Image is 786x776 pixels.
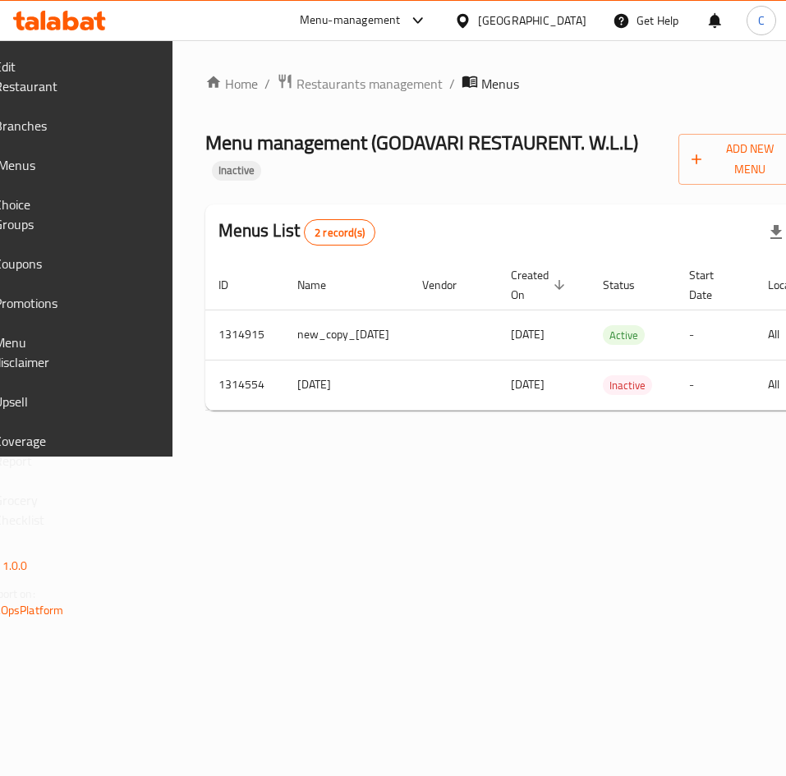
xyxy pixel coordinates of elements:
[284,360,409,410] td: [DATE]
[212,161,261,181] div: Inactive
[296,74,443,94] span: Restaurants management
[218,275,250,295] span: ID
[2,555,28,576] span: 1.0.0
[205,74,258,94] a: Home
[511,324,545,345] span: [DATE]
[689,265,735,305] span: Start Date
[205,124,638,161] span: Menu management ( GODAVARI RESTAURENT. W.L.L )
[481,74,519,94] span: Menus
[205,360,284,410] td: 1314554
[603,375,652,395] div: Inactive
[676,360,755,410] td: -
[212,163,261,177] span: Inactive
[603,326,645,345] span: Active
[422,275,478,295] span: Vendor
[511,265,570,305] span: Created On
[218,218,375,246] h2: Menus List
[676,310,755,360] td: -
[205,310,284,360] td: 1314915
[603,376,652,395] span: Inactive
[305,225,375,241] span: 2 record(s)
[758,11,765,30] span: C
[300,11,401,30] div: Menu-management
[277,73,443,94] a: Restaurants management
[511,374,545,395] span: [DATE]
[603,325,645,345] div: Active
[284,310,409,360] td: new_copy_[DATE]
[603,275,656,295] span: Status
[297,275,347,295] span: Name
[449,74,455,94] li: /
[478,11,586,30] div: [GEOGRAPHIC_DATA]
[264,74,270,94] li: /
